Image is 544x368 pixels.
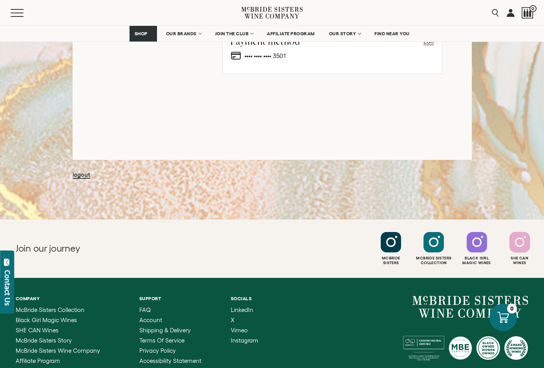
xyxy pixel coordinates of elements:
[371,232,411,265] a: Follow McBride Sisters on Instagram McbrideSisters
[329,31,356,36] span: OUR STORY
[215,31,249,36] span: JOIN THE CLUB
[499,256,540,265] div: She Can Wines
[456,232,497,265] a: Follow Black Girl Magic Wines on Instagram Black GirlMagic Wines
[507,304,517,314] div: 0
[139,337,184,344] span: Terms of Service
[4,270,11,306] div: Contact Us
[231,327,258,334] a: Vimeo
[139,317,162,323] span: Account
[139,337,201,344] a: Terms of Service
[413,256,454,265] div: Mcbride Sisters Collection
[135,31,148,36] span: SHOP
[16,327,110,334] a: SHE CAN Wines
[369,26,415,42] a: FIND NEAR YOU
[16,337,72,344] span: McBride Sisters Story
[16,358,110,364] a: Affiliate Program
[139,327,191,334] span: Shipping & Delivery
[139,347,176,354] span: Privacy Policy
[139,327,201,334] a: Shipping & Delivery
[16,307,110,313] a: McBride Sisters Collection
[371,256,411,265] div: Mcbride Sisters
[231,317,258,323] a: X
[16,306,84,313] span: McBride Sisters Collection
[161,26,206,42] a: OUR BRANDS
[139,307,201,313] a: FAQ
[231,337,258,344] a: Instagram
[73,171,90,179] a: logout
[16,357,60,364] span: Affiliate Program
[413,296,528,318] a: McBride Sisters Wine Company
[231,337,258,344] span: Instagram
[166,31,197,36] span: OUR BRANDS
[16,317,110,323] a: Black Girl Magic Wines
[11,9,39,17] button: Mobile Menu Trigger
[324,26,366,42] a: OUR STORY
[210,26,258,42] a: JOIN THE CLUB
[16,348,110,354] a: McBride Sisters Wine Company
[456,256,497,265] div: Black Girl Magic Wines
[16,242,246,255] h2: Join our journey
[231,327,248,334] span: Vimeo
[139,348,201,354] a: Privacy Policy
[499,232,540,265] a: Follow SHE CAN Wines on Instagram She CanWines
[139,306,151,313] span: FAQ
[231,317,234,323] span: X
[16,317,77,323] span: Black Girl Magic Wines
[231,306,253,313] span: LinkedIn
[16,327,58,334] span: SHE CAN Wines
[139,317,201,323] a: Account
[374,31,410,36] span: FIND NEAR YOU
[16,347,100,354] span: McBride Sisters Wine Company
[130,26,157,42] a: SHOP
[231,307,258,313] a: LinkedIn
[267,31,315,36] span: AFFILIATE PROGRAM
[16,337,110,344] a: McBride Sisters Story
[413,232,454,265] a: Follow McBride Sisters Collection on Instagram Mcbride SistersCollection
[139,358,201,364] a: Accessibility Statement
[262,26,320,42] a: AFFILIATE PROGRAM
[529,5,537,12] span: 0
